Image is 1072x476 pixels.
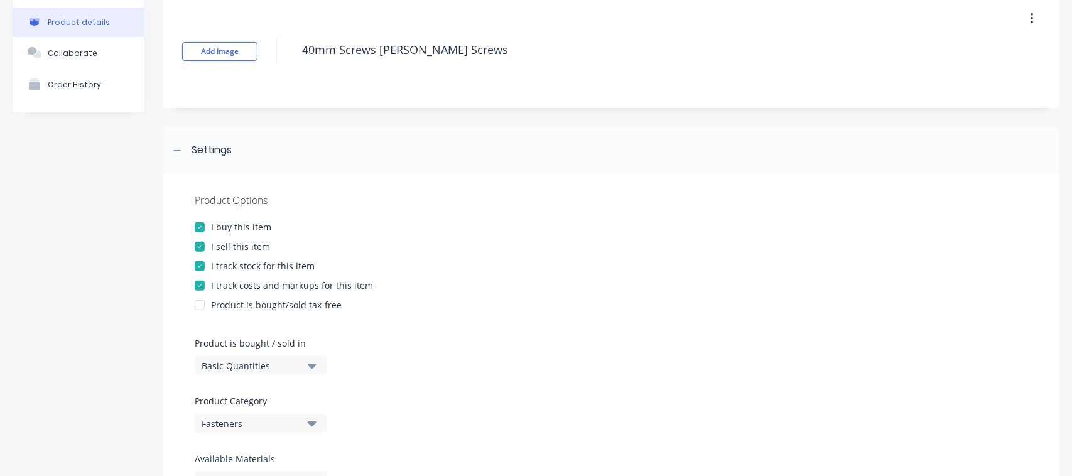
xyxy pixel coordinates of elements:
button: Product details [13,8,144,37]
div: Product details [48,18,110,27]
button: Basic Quantities [195,356,327,375]
div: I track costs and markups for this item [211,279,373,292]
button: Fasteners [195,414,327,433]
button: Add image [182,42,257,61]
div: I track stock for this item [211,259,315,273]
div: Product Options [195,193,1028,208]
div: I sell this item [211,240,270,253]
div: Basic Quantities [202,359,302,372]
label: Available Materials [195,452,327,465]
textarea: 40mm Screws [PERSON_NAME] Screws [296,35,983,65]
div: Collaborate [48,48,97,58]
button: Order History [13,68,144,100]
div: I buy this item [211,220,271,234]
label: Product is bought / sold in [195,337,320,350]
div: Order History [48,80,101,89]
div: Fasteners [202,417,302,430]
div: Settings [192,143,232,158]
button: Collaborate [13,37,144,68]
label: Product Category [195,394,320,408]
div: Product is bought/sold tax-free [211,298,342,311]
